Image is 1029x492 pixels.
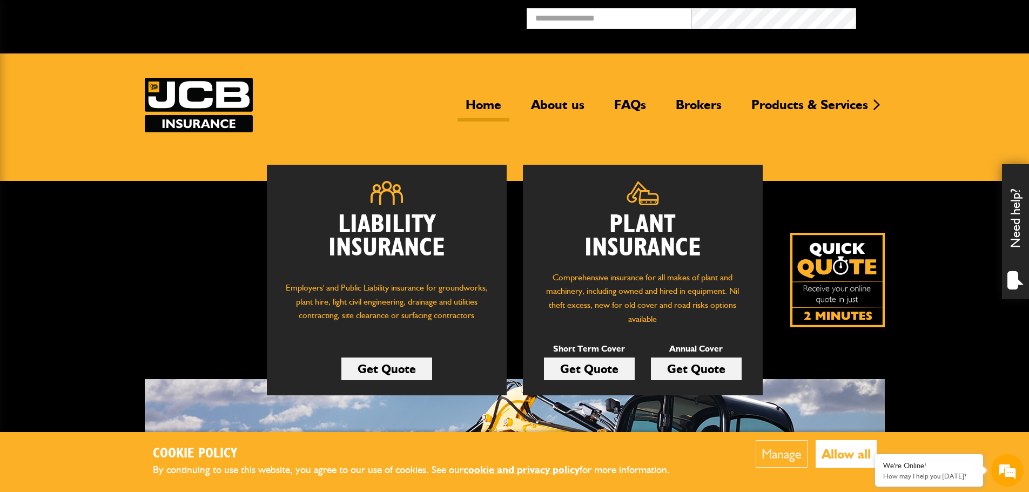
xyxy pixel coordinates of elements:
[651,342,742,356] p: Annual Cover
[651,358,742,380] a: Get Quote
[1002,164,1029,299] div: Need help?
[756,440,808,468] button: Manage
[856,8,1021,25] button: Broker Login
[458,97,509,122] a: Home
[341,358,432,380] a: Get Quote
[790,233,885,327] img: Quick Quote
[544,342,635,356] p: Short Term Cover
[463,463,580,476] a: cookie and privacy policy
[283,281,490,333] p: Employers' and Public Liability insurance for groundworks, plant hire, light civil engineering, d...
[606,97,654,122] a: FAQs
[145,78,253,132] img: JCB Insurance Services logo
[523,97,593,122] a: About us
[883,461,975,470] div: We're Online!
[153,446,688,462] h2: Cookie Policy
[816,440,877,468] button: Allow all
[743,97,876,122] a: Products & Services
[790,233,885,327] a: Get your insurance quote isn just 2-minutes
[544,358,635,380] a: Get Quote
[539,271,746,326] p: Comprehensive insurance for all makes of plant and machinery, including owned and hired in equipm...
[539,213,746,260] h2: Plant Insurance
[668,97,730,122] a: Brokers
[145,78,253,132] a: JCB Insurance Services
[153,462,688,478] p: By continuing to use this website, you agree to our use of cookies. See our for more information.
[883,472,975,480] p: How may I help you today?
[283,213,490,271] h2: Liability Insurance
